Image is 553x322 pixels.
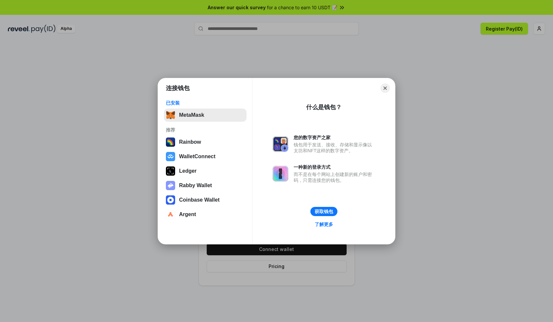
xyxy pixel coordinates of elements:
[164,150,247,163] button: WalletConnect
[179,112,204,118] div: MetaMask
[179,168,197,174] div: Ledger
[164,136,247,149] button: Rainbow
[166,181,175,190] img: svg+xml,%3Csvg%20xmlns%3D%22http%3A%2F%2Fwww.w3.org%2F2000%2Fsvg%22%20fill%3D%22none%22%20viewBox...
[294,164,375,170] div: 一种新的登录方式
[315,221,333,227] div: 了解更多
[306,103,342,111] div: 什么是钱包？
[164,208,247,221] button: Argent
[166,137,175,147] img: svg+xml,%3Csvg%20width%3D%22120%22%20height%3D%22120%22%20viewBox%3D%220%200%20120%20120%22%20fil...
[315,209,333,214] div: 获取钱包
[166,152,175,161] img: svg+xml,%3Csvg%20width%3D%2228%22%20height%3D%2228%22%20viewBox%3D%220%200%2028%2028%22%20fill%3D...
[179,197,220,203] div: Coinbase Wallet
[166,84,190,92] h1: 连接钱包
[166,127,245,133] div: 推荐
[166,111,175,120] img: svg+xml,%3Csvg%20fill%3D%22none%22%20height%3D%2233%22%20viewBox%3D%220%200%2035%2033%22%20width%...
[164,164,247,178] button: Ledger
[166,195,175,205] img: svg+xml,%3Csvg%20width%3D%2228%22%20height%3D%2228%22%20viewBox%3D%220%200%2028%2028%22%20fill%3D...
[273,166,288,182] img: svg+xml,%3Csvg%20xmlns%3D%22http%3A%2F%2Fwww.w3.org%2F2000%2Fsvg%22%20fill%3D%22none%22%20viewBox...
[179,183,212,188] div: Rabby Wallet
[179,211,196,217] div: Argent
[166,166,175,176] img: svg+xml,%3Csvg%20xmlns%3D%22http%3A%2F%2Fwww.w3.org%2F2000%2Fsvg%22%20width%3D%2228%22%20height%3...
[294,171,375,183] div: 而不是在每个网站上创建新的账户和密码，只需连接您的钱包。
[294,135,375,140] div: 您的数字资产之家
[381,84,390,93] button: Close
[166,100,245,106] div: 已安装
[164,109,247,122] button: MetaMask
[273,136,288,152] img: svg+xml,%3Csvg%20xmlns%3D%22http%3A%2F%2Fwww.w3.org%2F2000%2Fsvg%22%20fill%3D%22none%22%20viewBox...
[164,179,247,192] button: Rabby Wallet
[294,142,375,154] div: 钱包用于发送、接收、存储和显示像以太坊和NFT这样的数字资产。
[166,210,175,219] img: svg+xml,%3Csvg%20width%3D%2228%22%20height%3D%2228%22%20viewBox%3D%220%200%2028%2028%22%20fill%3D...
[311,220,337,229] a: 了解更多
[179,154,216,160] div: WalletConnect
[310,207,337,216] button: 获取钱包
[179,139,201,145] div: Rainbow
[164,193,247,207] button: Coinbase Wallet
